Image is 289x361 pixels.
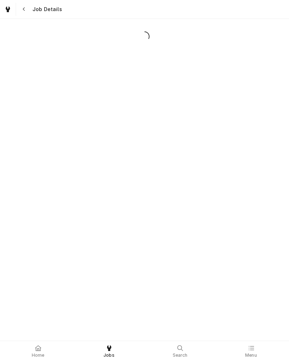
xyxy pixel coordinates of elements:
[32,352,45,358] span: Home
[173,352,188,358] span: Search
[74,342,144,360] a: Jobs
[216,342,286,360] a: Menu
[103,352,115,358] span: Jobs
[1,3,14,16] a: Go to Jobs
[245,352,257,358] span: Menu
[30,6,62,13] span: Job Details
[3,342,73,360] a: Home
[17,3,30,16] button: Navigate back
[145,342,215,360] a: Search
